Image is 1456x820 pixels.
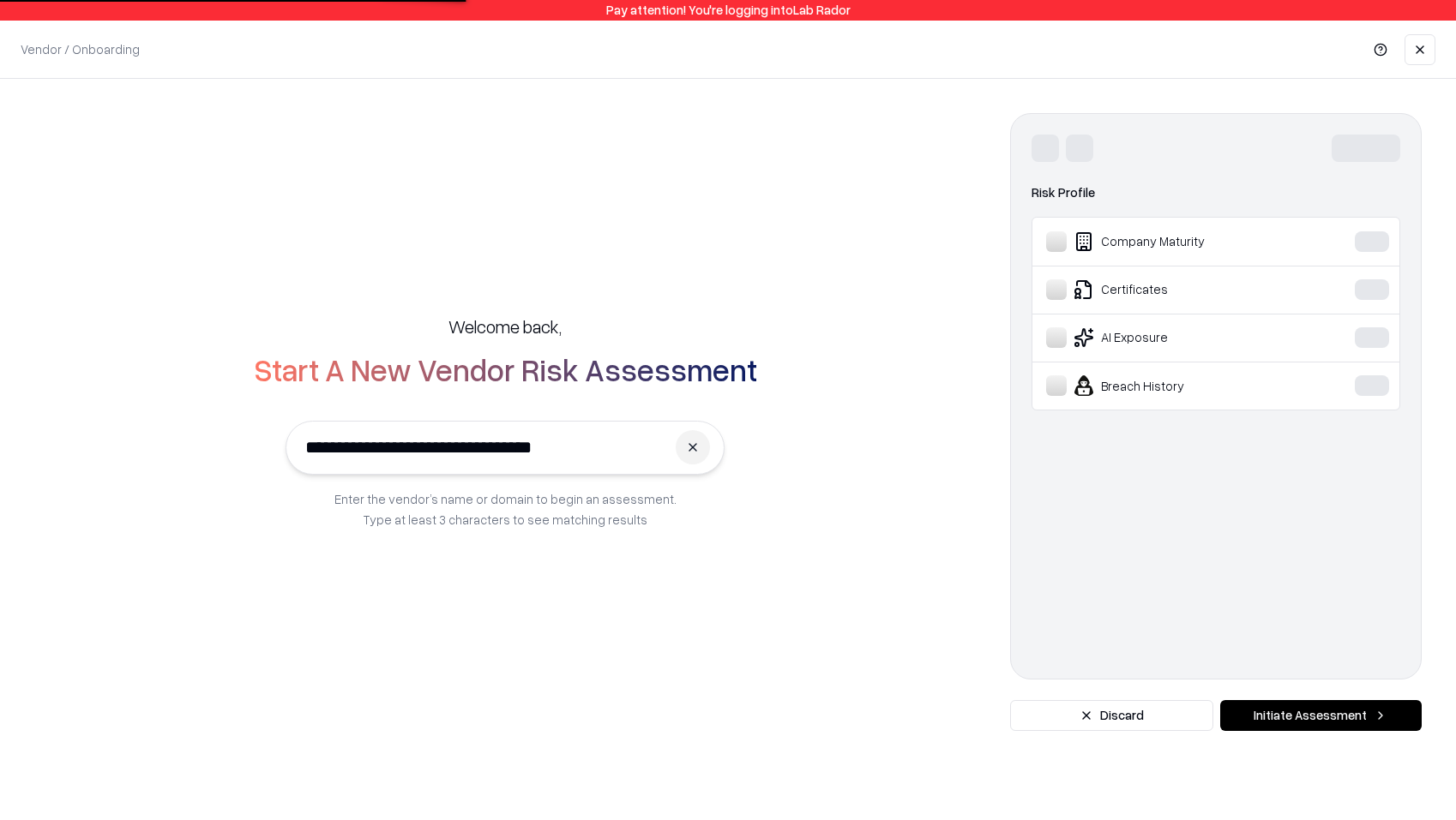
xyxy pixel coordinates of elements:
[1046,327,1303,348] div: AI Exposure
[21,40,140,58] p: Vendor / Onboarding
[448,314,562,338] h5: Welcome back,
[1220,700,1422,731] button: Initiate Assessment
[1046,279,1303,300] div: Certificates
[1046,375,1303,396] div: Breach History
[334,488,677,530] p: Enter the vendor’s name or domain to begin an assessment. Type at least 3 characters to see match...
[1010,700,1213,731] button: Discard
[1046,231,1303,252] div: Company Maturity
[254,352,757,386] h2: Start A New Vendor Risk Assessment
[1032,183,1400,203] div: Risk Profile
